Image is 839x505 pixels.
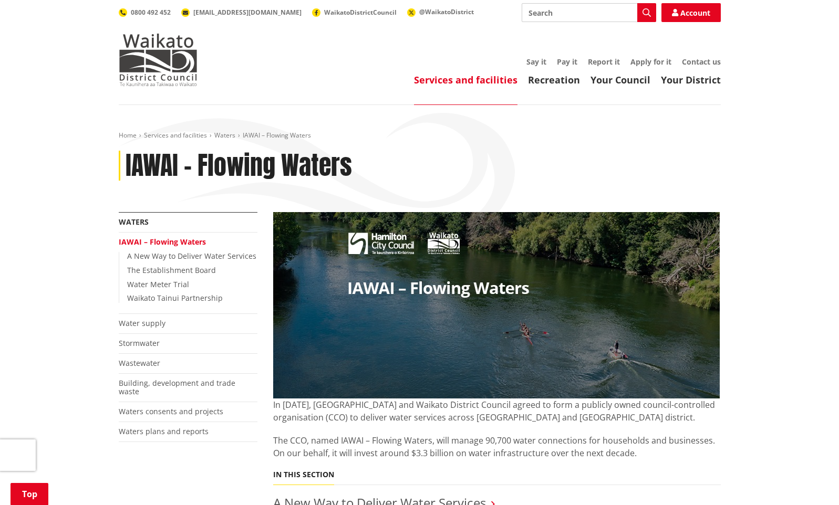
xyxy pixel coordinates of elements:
[119,406,223,416] a: Waters consents and projects
[119,131,721,140] nav: breadcrumb
[119,426,209,436] a: Waters plans and reports
[588,57,620,67] a: Report it
[131,8,171,17] span: 0800 492 452
[557,57,577,67] a: Pay it
[273,470,334,479] h5: In this section
[682,57,721,67] a: Contact us
[193,8,302,17] span: [EMAIL_ADDRESS][DOMAIN_NAME]
[419,7,474,16] span: @WaikatoDistrict
[273,434,721,459] p: The CCO, named IAWAI – Flowing Waters, will manage 90,700 water connections for households and bu...
[630,57,671,67] a: Apply for it
[522,3,656,22] input: Search input
[119,378,235,397] a: Building, development and trade waste
[181,8,302,17] a: [EMAIL_ADDRESS][DOMAIN_NAME]
[273,212,720,398] img: 27080 HCC Website Banner V10
[119,8,171,17] a: 0800 492 452
[414,73,517,86] a: Services and facilities
[119,217,149,227] a: Waters
[127,293,223,303] a: Waikato Tainui Partnership
[526,57,546,67] a: Say it
[119,318,165,328] a: Water supply
[243,131,311,140] span: IAWAI – Flowing Waters
[119,34,198,86] img: Waikato District Council - Te Kaunihera aa Takiwaa o Waikato
[126,151,352,181] h1: IAWAI – Flowing Waters
[312,8,397,17] a: WaikatoDistrictCouncil
[661,73,721,86] a: Your District
[119,358,160,368] a: Wastewater
[214,131,235,140] a: Waters
[119,131,137,140] a: Home
[144,131,207,140] a: Services and facilities
[528,73,580,86] a: Recreation
[661,3,721,22] a: Account
[591,73,650,86] a: Your Council
[119,237,206,247] a: IAWAI – Flowing Waters
[324,8,397,17] span: WaikatoDistrictCouncil
[127,265,216,275] a: The Establishment Board
[11,483,48,505] a: Top
[273,398,721,424] p: In [DATE], [GEOGRAPHIC_DATA] and Waikato District Council agreed to form a publicly owned council...
[119,338,160,348] a: Stormwater
[127,279,189,289] a: Water Meter Trial
[127,251,256,261] a: A New Way to Deliver Water Services
[407,7,474,16] a: @WaikatoDistrict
